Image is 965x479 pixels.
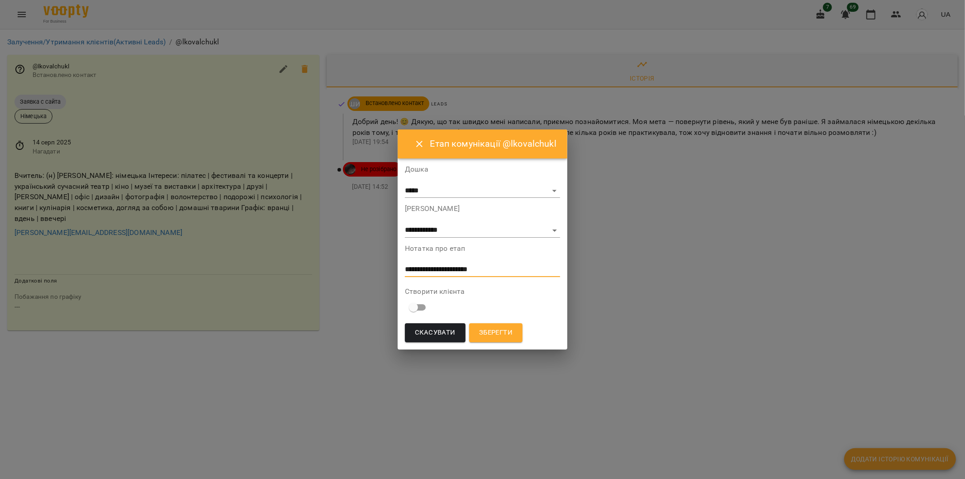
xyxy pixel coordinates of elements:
span: Скасувати [415,327,456,339]
label: [PERSON_NAME] [405,205,560,212]
button: Скасувати [405,323,466,342]
button: Зберегти [469,323,523,342]
label: Нотатка про етап [405,245,560,252]
button: Close [409,133,430,155]
label: Створити клієнта [405,288,560,295]
label: Дошка [405,166,560,173]
span: Зберегти [479,327,513,339]
h6: Етап комунікації @lkovalchukl [430,137,556,151]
